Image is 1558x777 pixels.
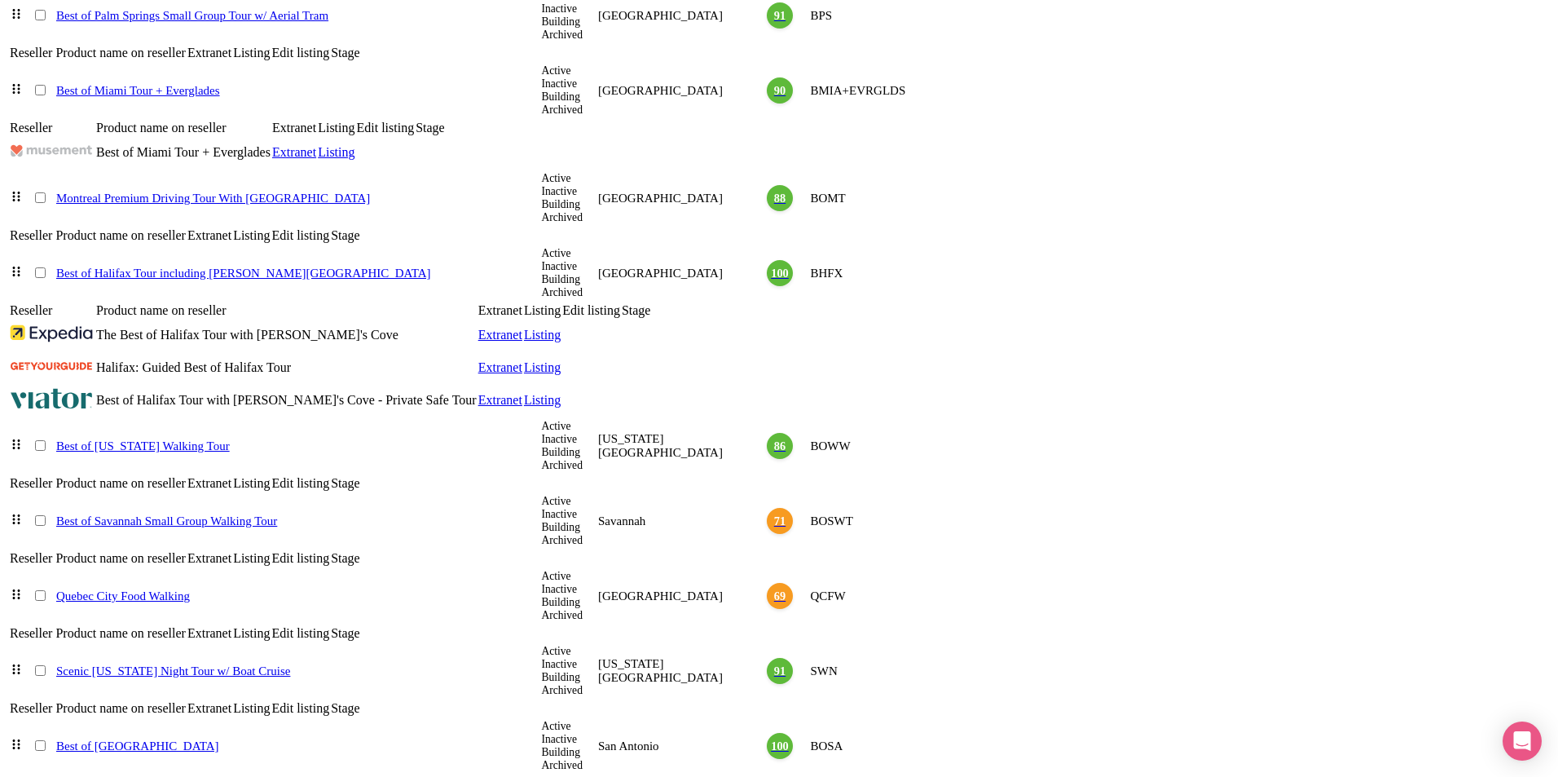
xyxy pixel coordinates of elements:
[271,228,329,243] td: Edit listing
[55,701,186,716] td: Product name on reseller
[10,476,52,491] td: Reseller
[541,77,595,91] div: Inactive
[96,385,477,416] td: Best of Halifax Tour with [PERSON_NAME]'s Cove - Private Safe Tour
[541,104,595,117] div: Archived
[478,393,522,407] a: Extranet
[233,46,270,60] td: Listing
[233,228,270,243] td: Listing
[809,494,936,548] td: BOSWT
[331,551,360,566] td: Stage
[774,664,786,678] span: 91
[55,626,186,641] td: Product name on reseller
[753,583,808,609] a: 69
[771,267,789,280] span: 100
[478,328,522,342] a: Extranet
[10,121,93,135] td: Reseller
[753,77,808,104] a: 90
[55,551,186,566] td: Product name on reseller
[541,172,595,185] div: Active
[541,247,595,260] div: Active
[10,320,93,347] img: fypmqypogfuaole80hlt.svg
[10,385,93,413] img: vbqrramwp3xkpi4ekcjz.svg
[541,446,595,459] div: Building
[271,701,329,716] td: Edit listing
[331,476,360,491] td: Stage
[96,303,477,318] td: Product name on reseller
[541,433,595,446] div: Inactive
[541,459,595,472] div: Archived
[541,733,595,746] div: Inactive
[809,719,936,773] td: BOSA
[331,626,360,641] td: Stage
[56,664,290,678] a: Scenic [US_STATE] Night Tour w/ Boat Cruise
[753,260,808,286] a: 100
[331,46,360,60] td: Stage
[774,84,786,98] span: 90
[187,228,231,243] td: Extranet
[96,320,477,351] td: The Best of Halifax Tour with [PERSON_NAME]'s Cove
[56,267,431,280] a: Best of Halifax Tour including [PERSON_NAME][GEOGRAPHIC_DATA]
[187,476,231,491] td: Extranet
[541,420,595,433] div: Active
[10,626,52,641] td: Reseller
[331,701,360,716] td: Stage
[272,145,316,159] a: Extranet
[524,393,561,407] a: Listing
[774,192,786,205] span: 88
[622,303,651,318] td: Stage
[318,145,354,159] a: Listing
[774,514,786,528] span: 71
[187,46,231,60] td: Extranet
[774,9,786,23] span: 91
[541,645,595,658] div: Active
[597,246,750,300] td: [GEOGRAPHIC_DATA]
[541,521,595,534] div: Building
[478,360,522,374] a: Extranet
[55,476,186,491] td: Product name on reseller
[541,2,595,15] div: Inactive
[541,583,595,596] div: Inactive
[56,84,220,97] a: Best of Miami Tour + Everglades
[809,64,936,117] td: BMIA+EVRGLDS
[541,658,595,671] div: Inactive
[56,192,370,205] a: Montreal Premium Driving Tour With [GEOGRAPHIC_DATA]
[541,211,595,224] div: Archived
[753,2,808,29] a: 91
[272,121,316,135] td: Extranet
[541,570,595,583] div: Active
[809,419,936,473] td: BOWW
[809,246,936,300] td: BHFX
[597,419,750,473] td: [US_STATE][GEOGRAPHIC_DATA]
[233,701,270,716] td: Listing
[753,185,808,211] a: 88
[774,439,786,453] span: 86
[233,626,270,641] td: Listing
[10,46,52,60] td: Reseller
[541,91,595,104] div: Building
[541,260,595,273] div: Inactive
[541,671,595,684] div: Building
[541,15,595,29] div: Building
[541,534,595,547] div: Archived
[771,739,789,753] span: 100
[524,360,561,374] a: Listing
[10,352,93,380] img: o0sjzowjcva6lv7rkc9y.svg
[10,228,52,243] td: Reseller
[187,551,231,566] td: Extranet
[541,198,595,211] div: Building
[56,9,328,22] a: Best of Palm Springs Small Group Tour w/ Aerial Tram
[541,286,595,299] div: Archived
[597,64,750,117] td: [GEOGRAPHIC_DATA]
[809,171,936,225] td: BOMT
[541,746,595,759] div: Building
[541,64,595,77] div: Active
[541,273,595,286] div: Building
[271,476,329,491] td: Edit listing
[541,495,595,508] div: Active
[55,228,186,243] td: Product name on reseller
[357,121,415,135] td: Edit listing
[56,514,277,528] a: Best of Savannah Small Group Walking Tour
[541,720,595,733] div: Active
[753,658,808,684] a: 91
[56,439,230,453] a: Best of [US_STATE] Walking Tour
